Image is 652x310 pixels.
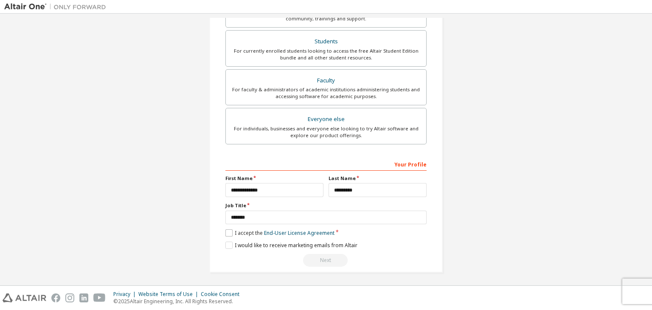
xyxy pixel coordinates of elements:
p: © 2025 Altair Engineering, Inc. All Rights Reserved. [113,298,244,305]
div: Website Terms of Use [138,291,201,298]
div: For faculty & administrators of academic institutions administering students and accessing softwa... [231,86,421,100]
label: Last Name [329,175,427,182]
a: End-User License Agreement [264,229,334,237]
label: First Name [225,175,323,182]
div: For individuals, businesses and everyone else looking to try Altair software and explore our prod... [231,125,421,139]
label: I would like to receive marketing emails from Altair [225,242,357,249]
div: Privacy [113,291,138,298]
div: Your Profile [225,157,427,171]
div: Everyone else [231,113,421,125]
div: Cookie Consent [201,291,244,298]
img: facebook.svg [51,293,60,302]
img: linkedin.svg [79,293,88,302]
img: youtube.svg [93,293,106,302]
img: instagram.svg [65,293,74,302]
label: Job Title [225,202,427,209]
div: Faculty [231,75,421,87]
img: Altair One [4,3,110,11]
div: Read and acccept EULA to continue [225,254,427,267]
label: I accept the [225,229,334,237]
img: altair_logo.svg [3,293,46,302]
div: Students [231,36,421,48]
div: For currently enrolled students looking to access the free Altair Student Edition bundle and all ... [231,48,421,61]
